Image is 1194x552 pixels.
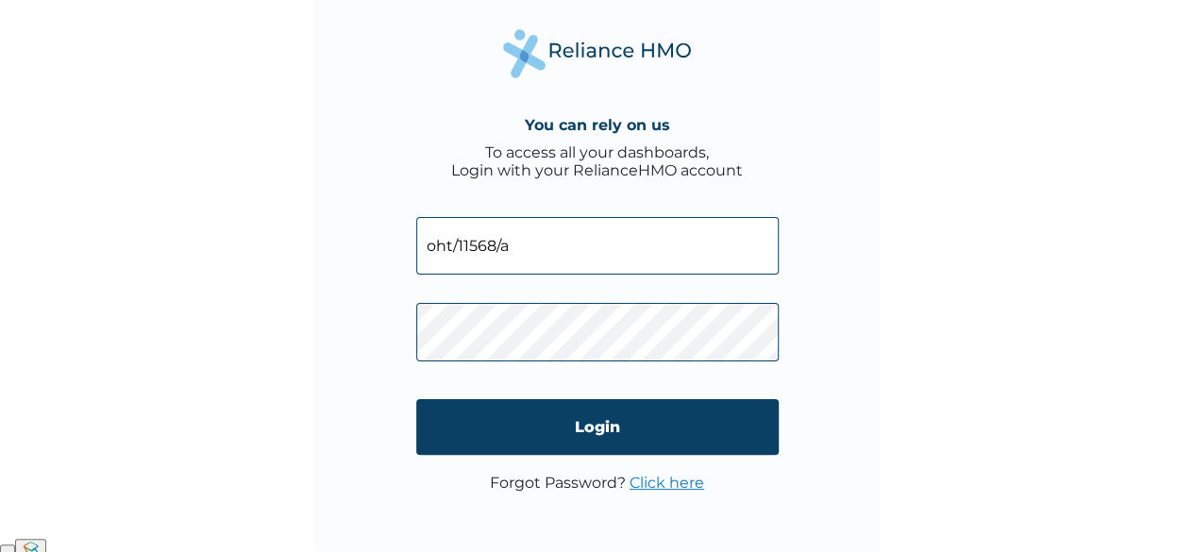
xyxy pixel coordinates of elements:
div: To access all your dashboards, Login with your RelianceHMO account [451,143,743,179]
a: Click here [630,474,704,492]
h4: You can rely on us [525,116,670,134]
input: Email address or HMO ID [416,217,779,275]
p: Forgot Password? [490,474,704,492]
img: Reliance Health's Logo [503,29,692,77]
input: Login [416,399,779,455]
